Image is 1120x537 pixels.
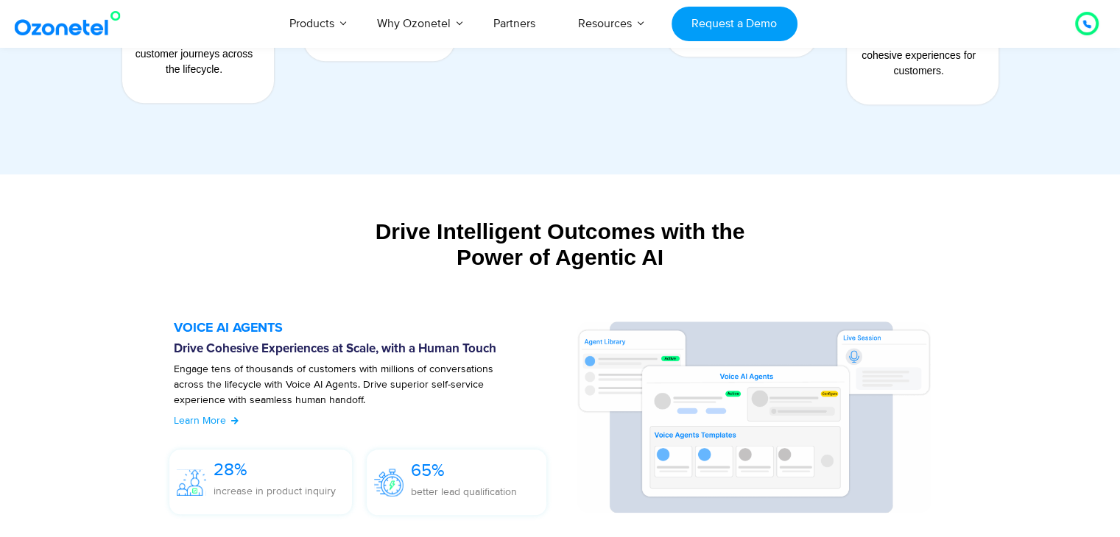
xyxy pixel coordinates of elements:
[374,469,404,496] img: 65%
[214,459,247,480] span: 28%
[411,460,445,481] span: 65%
[174,414,226,427] span: Learn More
[411,484,517,499] p: better lead qualification
[177,469,206,496] img: 28%
[854,32,984,79] div: Deliver consistent & cohesive experiences for customers.
[214,483,336,499] p: increase in product inquiry
[174,321,562,335] h5: VOICE AI AGENTS
[130,31,259,77] div: Orchestrate multiple customer journeys across the lifecycle.
[174,361,525,423] p: Engage tens of thousands of customers with millions of conversations across the lifecycle with Vo...
[174,342,562,357] h6: Drive Cohesive Experiences at Scale, with a Human Touch
[108,218,1013,270] div: Drive Intelligent Outcomes with the Power of Agentic AI
[672,7,797,41] a: Request a Demo
[174,413,239,428] a: Learn More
